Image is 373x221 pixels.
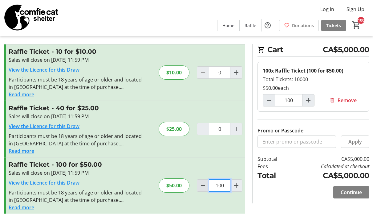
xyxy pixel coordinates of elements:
[9,47,143,56] h3: Raffle Ticket - 10 for $10.00
[209,179,230,192] input: Raffle Ticket Quantity
[292,22,314,29] span: Donations
[222,22,234,29] span: Home
[209,66,230,79] input: Raffle Ticket Quantity
[9,179,79,186] a: View the Licence for this Draw
[9,204,34,211] button: Read more
[263,94,275,106] button: Decrement by one
[9,113,143,120] div: Sales will close on [DATE] 11:59 PM
[9,147,34,155] button: Read more
[159,122,189,136] div: $25.00
[257,127,303,134] label: Promo or Passcode
[321,20,346,31] a: Tickets
[9,169,143,177] div: Sales will close on [DATE] 11:59 PM
[9,123,79,130] a: View the Licence for this Draw
[209,123,230,135] input: Raffle Ticket Quantity
[351,19,362,31] button: Cart
[4,2,59,33] img: The Comfie Cat Shelter's Logo
[245,22,256,29] span: Raffle
[9,160,143,169] h3: Raffle Ticket - 100 for $50.00
[341,189,362,196] span: Continue
[320,6,334,13] span: Log In
[341,136,369,148] button: Apply
[348,138,362,145] span: Apply
[197,180,209,191] button: Decrement by one
[230,123,242,135] button: Increment by one
[290,163,369,170] td: Calculated at checkout
[290,155,369,163] td: CA$5,000.00
[323,44,369,55] span: CA$5,000.00
[326,22,341,29] span: Tickets
[338,97,357,104] span: Remove
[257,136,336,148] input: Enter promo or passcode
[9,56,143,64] div: Sales will close on [DATE] 11:59 PM
[262,19,274,31] button: Help
[302,94,314,106] button: Increment by one
[315,4,339,14] button: Log In
[217,20,239,31] a: Home
[9,76,143,91] div: Participants must be 18 years of age or older and located in [GEOGRAPHIC_DATA] at the time of pur...
[347,6,364,13] span: Sign Up
[230,67,242,78] button: Increment by one
[9,91,34,98] button: Read more
[9,132,143,147] div: Participants must be 18 years of age or older and located in [GEOGRAPHIC_DATA] at the time of pur...
[322,94,364,106] button: Remove
[263,76,364,83] div: Total Tickets: 10000
[275,94,302,106] input: Raffle Ticket (100 for $50.00) Quantity
[257,170,290,181] td: Total
[159,178,189,193] div: $50.00
[263,67,364,74] div: 100x Raffle Ticket (100 for $50.00)
[240,20,261,31] a: Raffle
[333,186,369,198] button: Continue
[257,44,369,57] h2: Cart
[9,66,79,73] a: View the Licence for this Draw
[263,84,364,92] div: $50.00 each
[279,20,319,31] a: Donations
[230,180,242,191] button: Increment by one
[159,65,189,80] div: $10.00
[257,155,290,163] td: Subtotal
[9,189,143,204] div: Participants must be 18 years of age or older and located in [GEOGRAPHIC_DATA] at the time of pur...
[290,170,369,181] td: CA$5,000.00
[9,103,143,113] h3: Raffle Ticket - 40 for $25.00
[342,4,369,14] button: Sign Up
[257,163,290,170] td: Fees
